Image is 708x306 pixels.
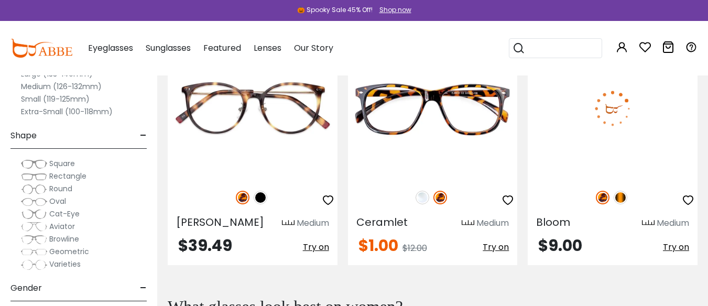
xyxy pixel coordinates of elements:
[663,238,689,257] button: Try on
[297,5,373,15] div: 🎃 Spooky Sale 45% Off!
[10,123,37,148] span: Shape
[614,191,627,204] img: Tortoise
[303,238,329,257] button: Try on
[49,209,80,219] span: Cat-Eye
[49,171,86,181] span: Rectangle
[642,220,655,227] img: size ruler
[303,241,329,253] span: Try on
[49,158,75,169] span: Square
[178,234,232,257] span: $39.49
[538,234,582,257] span: $9.00
[379,5,411,15] div: Shop now
[140,123,147,148] span: -
[21,259,47,270] img: Varieties.png
[88,42,133,54] span: Eyeglasses
[254,191,267,204] img: Black
[49,183,72,194] span: Round
[49,246,89,257] span: Geometric
[462,220,474,227] img: size ruler
[433,191,447,204] img: Leopard
[416,191,429,204] img: Clear
[21,234,47,245] img: Browline.png
[176,215,264,229] span: [PERSON_NAME]
[254,42,281,54] span: Lenses
[483,238,509,257] button: Try on
[21,247,47,257] img: Geometric.png
[476,217,509,229] div: Medium
[140,276,147,301] span: -
[21,222,47,232] img: Aviator.png
[596,191,609,204] img: Leopard
[21,184,47,194] img: Round.png
[49,221,75,232] span: Aviator
[49,259,81,269] span: Varieties
[21,171,47,182] img: Rectangle.png
[203,42,241,54] span: Featured
[402,242,427,254] span: $12.00
[483,241,509,253] span: Try on
[374,5,411,14] a: Shop now
[168,38,337,179] img: Leopard Lenny - Combination ,Adjust Nose Pads
[49,196,66,206] span: Oval
[528,38,698,179] img: Leopard Bloom - Acetate ,Universal Bridge Fit
[536,215,570,229] span: Bloom
[236,191,249,204] img: Leopard
[358,234,398,257] span: $1.00
[356,215,408,229] span: Ceramlet
[49,234,79,244] span: Browline
[657,217,689,229] div: Medium
[21,93,90,105] label: Small (119-125mm)
[21,159,47,169] img: Square.png
[21,80,102,93] label: Medium (126-132mm)
[297,217,329,229] div: Medium
[348,38,518,179] img: Leopard Ceramlet - Plastic ,Universal Bridge Fit
[663,241,689,253] span: Try on
[294,42,333,54] span: Our Story
[10,276,42,301] span: Gender
[146,42,191,54] span: Sunglasses
[21,196,47,207] img: Oval.png
[282,220,295,227] img: size ruler
[21,209,47,220] img: Cat-Eye.png
[21,105,113,118] label: Extra-Small (100-118mm)
[10,39,72,58] img: abbeglasses.com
